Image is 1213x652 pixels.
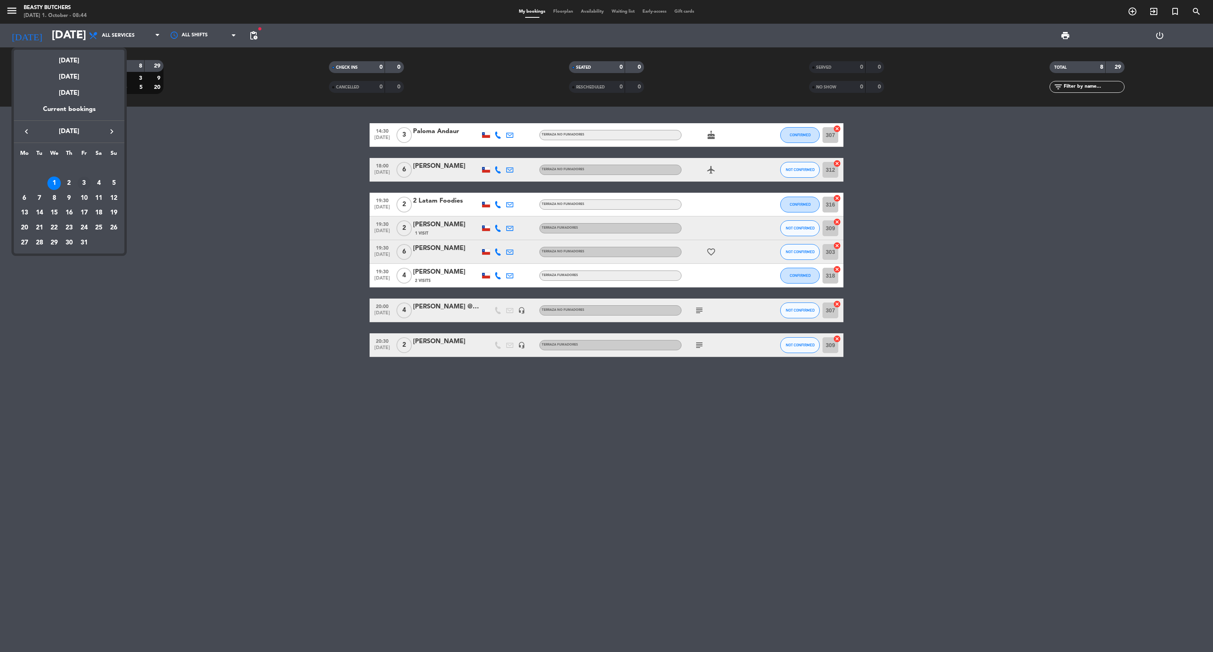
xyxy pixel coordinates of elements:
[92,221,105,235] div: 25
[107,127,116,136] i: keyboard_arrow_right
[14,50,124,66] div: [DATE]
[14,82,124,104] div: [DATE]
[32,220,47,235] td: October 21, 2025
[62,221,76,235] div: 23
[47,206,61,220] div: 15
[92,206,105,220] div: 18
[62,192,76,205] div: 9
[77,176,92,191] td: October 3, 2025
[106,149,121,161] th: Sunday
[62,149,77,161] th: Thursday
[17,149,32,161] th: Monday
[33,236,46,250] div: 28
[106,220,121,235] td: October 26, 2025
[32,205,47,220] td: October 14, 2025
[47,177,61,190] div: 1
[47,149,62,161] th: Wednesday
[105,126,119,137] button: keyboard_arrow_right
[17,220,32,235] td: October 20, 2025
[62,191,77,206] td: October 9, 2025
[77,192,91,205] div: 10
[106,191,121,206] td: October 12, 2025
[77,221,91,235] div: 24
[62,220,77,235] td: October 23, 2025
[14,66,124,82] div: [DATE]
[47,176,62,191] td: October 1, 2025
[47,221,61,235] div: 22
[17,205,32,220] td: October 13, 2025
[33,206,46,220] div: 14
[92,177,105,190] div: 4
[92,176,107,191] td: October 4, 2025
[92,220,107,235] td: October 25, 2025
[62,205,77,220] td: October 16, 2025
[47,205,62,220] td: October 15, 2025
[18,221,31,235] div: 20
[62,235,77,250] td: October 30, 2025
[19,126,34,137] button: keyboard_arrow_left
[33,221,46,235] div: 21
[18,206,31,220] div: 13
[107,221,120,235] div: 26
[106,205,121,220] td: October 19, 2025
[62,206,76,220] div: 16
[92,192,105,205] div: 11
[77,206,91,220] div: 17
[62,176,77,191] td: October 2, 2025
[32,149,47,161] th: Tuesday
[106,176,121,191] td: October 5, 2025
[47,235,62,250] td: October 29, 2025
[47,236,61,250] div: 29
[22,127,31,136] i: keyboard_arrow_left
[62,177,76,190] div: 2
[62,236,76,250] div: 30
[47,220,62,235] td: October 22, 2025
[34,126,105,137] span: [DATE]
[107,177,120,190] div: 5
[107,192,120,205] div: 12
[107,206,120,220] div: 19
[33,192,46,205] div: 7
[77,220,92,235] td: October 24, 2025
[92,149,107,161] th: Saturday
[47,191,62,206] td: October 8, 2025
[17,235,32,250] td: October 27, 2025
[77,191,92,206] td: October 10, 2025
[17,161,121,176] td: OCT
[32,235,47,250] td: October 28, 2025
[92,205,107,220] td: October 18, 2025
[47,192,61,205] div: 8
[32,191,47,206] td: October 7, 2025
[77,236,91,250] div: 31
[17,191,32,206] td: October 6, 2025
[92,191,107,206] td: October 11, 2025
[77,205,92,220] td: October 17, 2025
[77,235,92,250] td: October 31, 2025
[18,192,31,205] div: 6
[14,104,124,120] div: Current bookings
[18,236,31,250] div: 27
[77,149,92,161] th: Friday
[77,177,91,190] div: 3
